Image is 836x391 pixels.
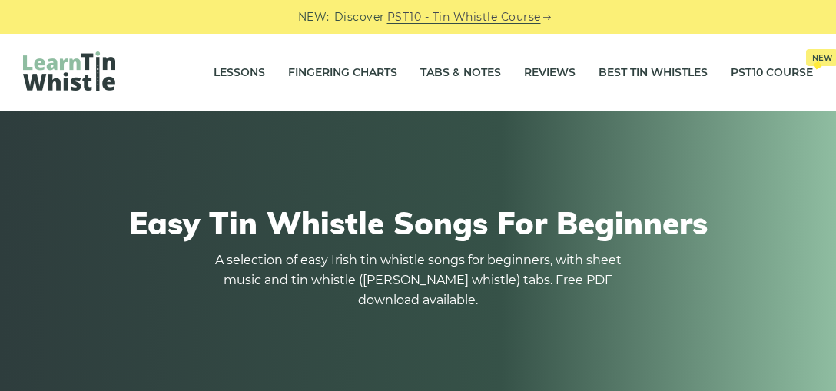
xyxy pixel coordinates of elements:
[23,51,115,91] img: LearnTinWhistle.com
[288,54,397,92] a: Fingering Charts
[420,54,501,92] a: Tabs & Notes
[524,54,576,92] a: Reviews
[731,54,813,92] a: PST10 CourseNew
[31,204,805,241] h1: Easy Tin Whistle Songs For Beginners
[599,54,708,92] a: Best Tin Whistles
[214,54,265,92] a: Lessons
[211,250,625,310] p: A selection of easy Irish tin whistle songs for beginners, with sheet music and tin whistle ([PER...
